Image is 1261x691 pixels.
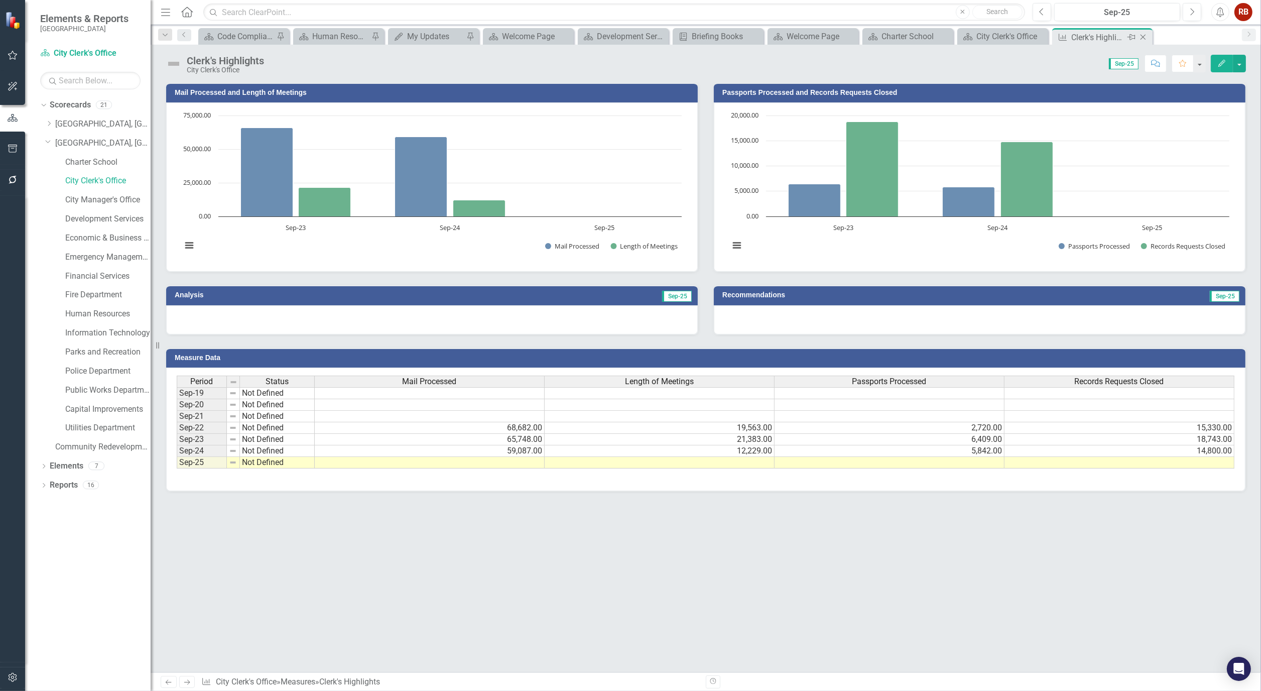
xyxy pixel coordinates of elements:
text: Sep-25 [594,223,614,232]
td: Not Defined [240,445,315,457]
td: 68,682.00 [315,422,545,434]
span: Search [986,8,1008,16]
span: Sep-25 [1109,58,1139,69]
img: 8DAGhfEEPCf229AAAAAElFTkSuQmCC [229,401,237,409]
button: Show Length of Meetings [611,242,678,251]
button: Show Records Requests Closed [1141,242,1225,251]
div: Welcome Page [787,30,856,43]
svg: Interactive chart [177,110,687,261]
text: 5,000.00 [734,186,759,195]
text: Sep-23 [286,223,306,232]
div: City Clerk's Office [976,30,1046,43]
span: Passports Processed [852,377,927,386]
td: Sep-20 [177,399,227,411]
td: Not Defined [240,411,315,422]
a: City Clerk's Office [216,677,277,686]
a: Utilities Department [65,422,151,434]
td: 6,409.00 [775,434,1004,445]
a: Development Services Department [580,30,666,43]
div: 16 [83,481,99,490]
td: Not Defined [240,399,315,411]
span: Elements & Reports [40,13,129,25]
td: Sep-21 [177,411,227,422]
div: Clerk's Highlights [319,677,380,686]
text: Mail Processed [555,242,599,251]
path: Sep-23, 6,409. Passports Processed. [789,184,841,217]
text: Records Requests Closed [1151,242,1225,251]
h3: Mail Processed and Length of Meetings [175,89,693,96]
a: Human Resources [65,308,151,320]
path: Sep-24, 5,842. Passports Processed. [943,187,995,217]
div: Chart. Highcharts interactive chart. [177,110,687,261]
div: Chart. Highcharts interactive chart. [724,110,1235,261]
div: Human Resources Analytics Dashboard [312,30,369,43]
text: 15,000.00 [731,136,759,145]
text: 25,000.00 [183,178,211,187]
a: Briefing Books [675,30,761,43]
div: Clerk's Highlights [1071,31,1125,44]
a: Measures [281,677,315,686]
img: 8DAGhfEEPCf229AAAAAElFTkSuQmCC [229,389,237,397]
td: Not Defined [240,434,315,445]
a: Information Technology [65,327,151,339]
td: 14,800.00 [1004,445,1234,457]
a: Financial Services [65,271,151,282]
text: Sep-25 [1142,223,1162,232]
button: Search [972,5,1023,19]
a: Welcome Page [770,30,856,43]
td: 5,842.00 [775,445,1004,457]
img: Not Defined [166,56,182,72]
td: 59,087.00 [315,445,545,457]
span: Sep-25 [662,291,692,302]
a: Elements [50,460,83,472]
a: Fire Department [65,289,151,301]
a: Charter School [65,157,151,168]
td: Sep-25 [177,457,227,469]
path: Sep-23, 65,748. Mail Processed. [241,128,293,217]
div: Briefing Books [692,30,761,43]
div: Sep-25 [1058,7,1177,19]
button: Show Mail Processed [545,242,600,251]
span: Status [266,377,289,386]
path: Sep-23, 21,383. Length of Meetings. [299,188,351,217]
td: Not Defined [240,457,315,469]
g: Mail Processed, bar series 1 of 2 with 3 bars. [241,116,605,217]
h3: Passports Processed and Records Requests Closed [722,89,1240,96]
img: 8DAGhfEEPCf229AAAAAElFTkSuQmCC [229,424,237,432]
td: 18,743.00 [1004,434,1234,445]
a: Capital Improvements [65,404,151,415]
path: Sep-24, 12,229. Length of Meetings. [453,200,506,217]
div: Clerk's Highlights [187,55,264,66]
div: Charter School [881,30,951,43]
span: Mail Processed [403,377,457,386]
input: Search Below... [40,72,141,89]
a: Development Services [65,213,151,225]
a: Charter School [865,30,951,43]
a: Economic & Business Development [65,233,151,244]
td: Sep-24 [177,445,227,457]
text: Sep-24 [988,223,1008,232]
path: Sep-24, 14,800. Records Requests Closed. [1001,142,1053,217]
img: 8DAGhfEEPCf229AAAAAElFTkSuQmCC [229,435,237,443]
a: Code Compliance [201,30,274,43]
td: 12,229.00 [545,445,775,457]
text: Length of Meetings [620,242,678,251]
path: Sep-24, 59,087. Mail Processed. [395,137,447,217]
button: RB [1234,3,1252,21]
img: 8DAGhfEEPCf229AAAAAElFTkSuQmCC [229,412,237,420]
td: Sep-23 [177,434,227,445]
a: My Updates [391,30,464,43]
a: Community Redevelopment Area [55,441,151,453]
div: City Clerk's Office [187,66,264,74]
img: 8DAGhfEEPCf229AAAAAElFTkSuQmCC [229,447,237,455]
td: Not Defined [240,387,315,399]
button: View chart menu, Chart [182,238,196,252]
h3: Measure Data [175,354,1240,362]
text: Passports Processed [1068,242,1130,251]
img: 8DAGhfEEPCf229AAAAAElFTkSuQmCC [229,458,237,467]
div: Development Services Department [597,30,666,43]
div: Code Compliance [217,30,274,43]
h3: Analysis [175,291,426,299]
text: 0.00 [199,211,211,220]
td: 15,330.00 [1004,422,1234,434]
